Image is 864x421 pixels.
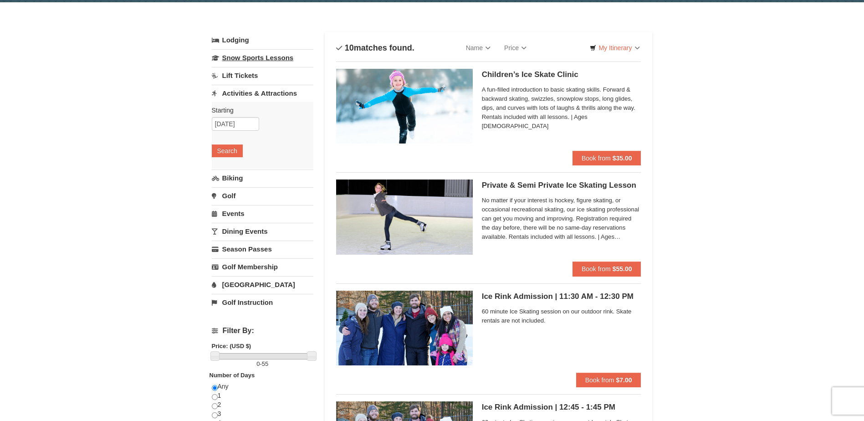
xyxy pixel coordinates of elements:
[497,39,533,57] a: Price
[573,151,641,165] button: Book from $35.00
[582,265,611,272] span: Book from
[336,180,473,254] img: 6775744-340-94fbe2d3.jpg
[212,187,313,204] a: Golf
[482,181,641,190] h5: Private & Semi Private Ice Skating Lesson
[210,372,255,379] strong: Number of Days
[212,106,307,115] label: Starting
[482,403,641,412] h5: Ice Rink Admission | 12:45 - 1:45 PM
[262,360,268,367] span: 55
[212,276,313,293] a: [GEOGRAPHIC_DATA]
[584,41,645,55] a: My Itinerary
[613,265,632,272] strong: $55.00
[212,144,243,157] button: Search
[613,154,632,162] strong: $35.00
[212,258,313,275] a: Golf Membership
[212,294,313,311] a: Golf Instruction
[336,291,473,365] img: 6775744-141-6ff3de4f.jpg
[459,39,497,57] a: Name
[212,241,313,257] a: Season Passes
[212,223,313,240] a: Dining Events
[256,360,260,367] span: 0
[616,376,632,384] strong: $7.00
[212,343,251,349] strong: Price: (USD $)
[482,307,641,325] span: 60 minute Ice Skating session on our outdoor rink. Skate rentals are not included.
[212,205,313,222] a: Events
[336,69,473,144] img: 6775744-160-04f4caaa.jpg
[576,373,641,387] button: Book from $7.00
[212,327,313,335] h4: Filter By:
[585,376,614,384] span: Book from
[212,359,313,369] label: -
[482,85,641,131] span: A fun-filled introduction to basic skating skills. Forward & backward skating, swizzles, snowplow...
[212,169,313,186] a: Biking
[345,43,354,52] span: 10
[336,43,414,52] h4: matches found.
[482,292,641,301] h5: Ice Rink Admission | 11:30 AM - 12:30 PM
[482,196,641,241] span: No matter if your interest is hockey, figure skating, or occasional recreational skating, our ice...
[573,262,641,276] button: Book from $55.00
[482,70,641,79] h5: Children’s Ice Skate Clinic
[212,49,313,66] a: Snow Sports Lessons
[212,85,313,102] a: Activities & Attractions
[212,67,313,84] a: Lift Tickets
[582,154,611,162] span: Book from
[212,32,313,48] a: Lodging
